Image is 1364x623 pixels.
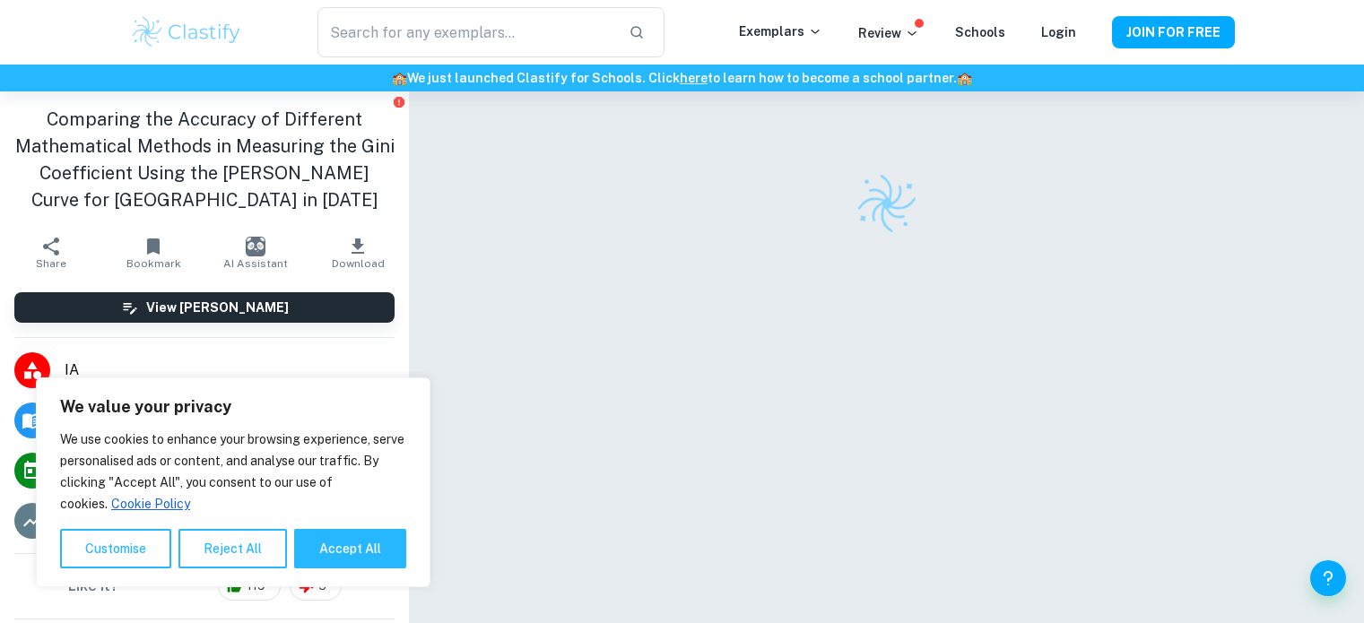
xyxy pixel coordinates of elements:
h6: We just launched Clastify for Schools. Click to learn how to become a school partner. [4,68,1360,88]
span: Share [36,257,66,270]
span: 🏫 [392,71,407,85]
a: Login [1041,25,1076,39]
input: Search for any exemplars... [317,7,613,57]
a: Cookie Policy [110,496,191,512]
p: We use cookies to enhance your browsing experience, serve personalised ads or content, and analys... [60,428,406,515]
button: JOIN FOR FREE [1112,16,1235,48]
img: Clastify logo [852,169,921,238]
span: Bookmark [126,257,181,270]
button: View [PERSON_NAME] [14,292,395,323]
span: Download [332,257,385,270]
span: AI Assistant [223,257,288,270]
img: AI Assistant [246,237,265,256]
p: We value your privacy [60,396,406,418]
button: Customise [60,529,171,568]
span: 🏫 [957,71,972,85]
h6: View [PERSON_NAME] [146,298,289,317]
a: Schools [955,25,1005,39]
a: here [680,71,708,85]
span: IA [65,359,395,381]
img: Clastify logo [130,14,244,50]
button: Help and Feedback [1310,560,1346,596]
button: Reject All [178,529,287,568]
p: Review [858,23,919,43]
div: We value your privacy [36,377,430,587]
button: AI Assistant [204,228,307,278]
button: Download [307,228,409,278]
button: Report issue [392,95,405,108]
button: Accept All [294,529,406,568]
h1: Comparing the Accuracy of Different Mathematical Methods in Measuring the Gini Coefficient Using ... [14,106,395,213]
p: Exemplars [739,22,822,41]
button: Bookmark [102,228,204,278]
